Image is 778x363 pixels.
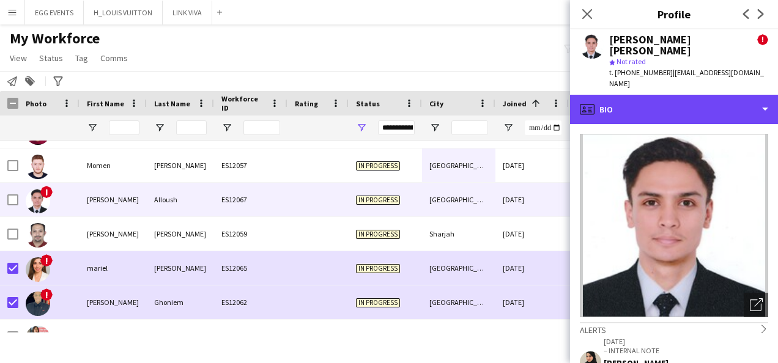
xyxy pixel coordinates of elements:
[570,6,778,22] h3: Profile
[495,217,569,251] div: [DATE]
[80,251,147,285] div: mariel
[356,230,400,239] span: In progress
[39,53,63,64] span: Status
[744,293,768,317] div: Open photos pop-in
[109,120,139,135] input: First Name Filter Input
[26,223,50,248] img: Amir Awad
[147,217,214,251] div: [PERSON_NAME]
[51,74,65,89] app-action-btn: Advanced filters
[356,161,400,170] span: In progress
[429,99,443,108] span: City
[147,285,214,319] div: Ghoniem
[609,34,757,56] div: [PERSON_NAME] [PERSON_NAME]
[495,183,569,216] div: [DATE]
[147,320,214,353] div: Caramol
[243,120,280,135] input: Workforce ID Filter Input
[617,57,646,66] span: Not rated
[70,50,93,66] a: Tag
[23,74,37,89] app-action-btn: Add to tag
[580,134,768,317] img: Crew avatar or photo
[604,337,768,346] p: [DATE]
[147,183,214,216] div: Alloush
[295,99,318,108] span: Rating
[495,148,569,182] div: [DATE]
[84,1,163,24] button: H_LOUIS VUITTON
[580,322,768,335] div: Alerts
[356,122,367,133] button: Open Filter Menu
[163,1,212,24] button: LINK VIVA
[356,298,400,307] span: In progress
[34,50,68,66] a: Status
[495,285,569,319] div: [DATE]
[40,186,53,198] span: !
[495,320,569,353] div: [DATE]
[176,120,207,135] input: Last Name Filter Input
[26,99,46,108] span: Photo
[10,53,27,64] span: View
[356,196,400,205] span: In progress
[5,74,20,89] app-action-btn: Notify workforce
[80,148,147,182] div: Momen
[147,251,214,285] div: [PERSON_NAME]
[356,99,380,108] span: Status
[40,254,53,266] span: !
[154,122,165,133] button: Open Filter Menu
[80,285,147,319] div: [PERSON_NAME]
[147,148,214,182] div: [PERSON_NAME]
[451,120,488,135] input: City Filter Input
[422,183,495,216] div: [GEOGRAPHIC_DATA]
[10,29,100,48] span: My Workforce
[525,120,561,135] input: Joined Filter Input
[26,257,50,282] img: mariel caballero
[80,183,147,216] div: [PERSON_NAME]
[87,99,124,108] span: First Name
[25,1,84,24] button: EGG EVENTS
[604,346,768,355] p: – INTERNAL NOTE
[40,288,53,301] span: !
[5,50,32,66] a: View
[26,155,50,179] img: Momen Omar
[422,251,495,285] div: [GEOGRAPHIC_DATA]
[609,68,673,77] span: t. [PHONE_NUMBER]
[503,99,527,108] span: Joined
[154,99,190,108] span: Last Name
[75,53,88,64] span: Tag
[80,217,147,251] div: [PERSON_NAME]
[214,285,287,319] div: ES12062
[356,264,400,273] span: In progress
[757,34,768,45] span: !
[495,251,569,285] div: [DATE]
[26,291,50,316] img: Mohamed Ghoniem
[80,320,147,353] div: [PERSON_NAME]
[570,95,778,124] div: Bio
[221,122,232,133] button: Open Filter Menu
[221,94,265,112] span: Workforce ID
[422,320,495,353] div: [GEOGRAPHIC_DATA]
[422,148,495,182] div: [GEOGRAPHIC_DATA]
[214,217,287,251] div: ES12059
[26,326,50,350] img: Kristina Caramol
[503,122,514,133] button: Open Filter Menu
[87,122,98,133] button: Open Filter Menu
[26,189,50,213] img: Abedel Rahman Alloush
[214,320,287,353] div: ES12070
[95,50,133,66] a: Comms
[214,183,287,216] div: ES12067
[100,53,128,64] span: Comms
[429,122,440,133] button: Open Filter Menu
[214,148,287,182] div: ES12057
[422,217,495,251] div: Sharjah
[214,251,287,285] div: ES12065
[609,68,764,88] span: | [EMAIL_ADDRESS][DOMAIN_NAME]
[422,285,495,319] div: [GEOGRAPHIC_DATA]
